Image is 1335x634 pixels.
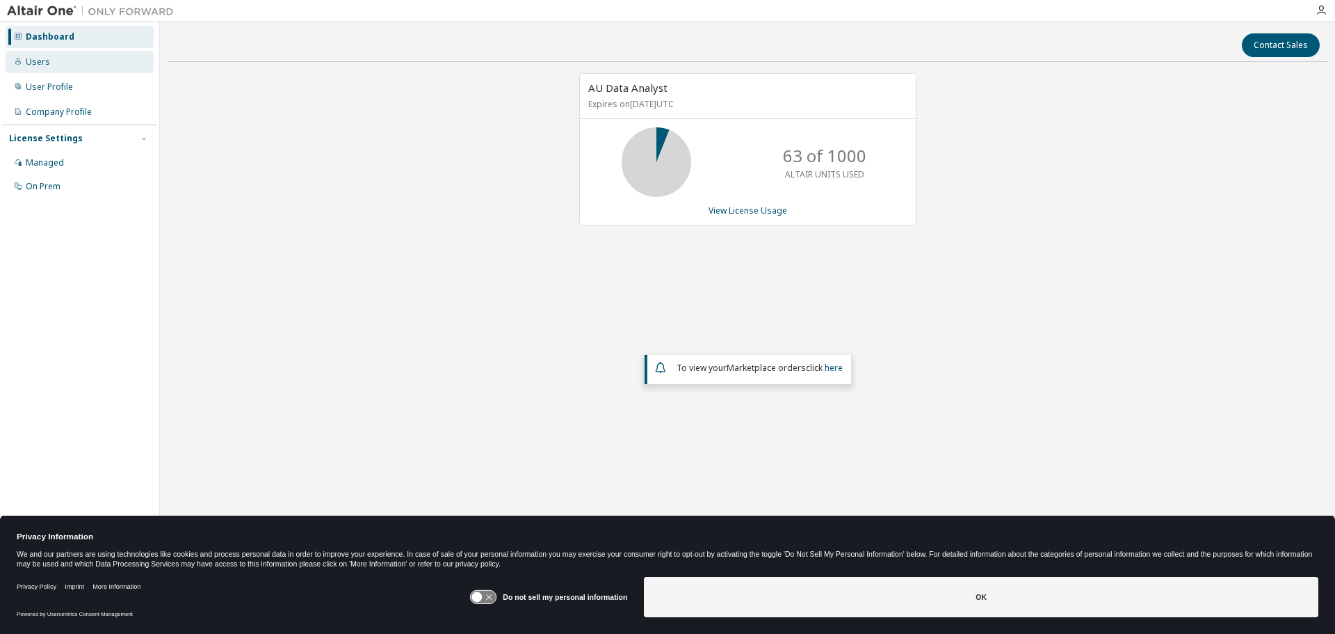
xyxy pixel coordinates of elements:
[26,106,92,118] div: Company Profile
[26,81,73,93] div: User Profile
[588,81,667,95] span: AU Data Analyst
[26,181,60,192] div: On Prem
[1242,33,1320,57] button: Contact Sales
[9,133,83,144] div: License Settings
[7,4,181,18] img: Altair One
[709,205,787,216] a: View License Usage
[26,157,64,168] div: Managed
[26,56,50,68] div: Users
[26,31,74,42] div: Dashboard
[825,362,843,374] a: here
[785,168,864,180] p: ALTAIR UNITS USED
[588,98,904,110] p: Expires on [DATE] UTC
[727,362,806,374] em: Marketplace orders
[783,144,866,168] p: 63 of 1000
[677,362,843,374] span: To view your click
